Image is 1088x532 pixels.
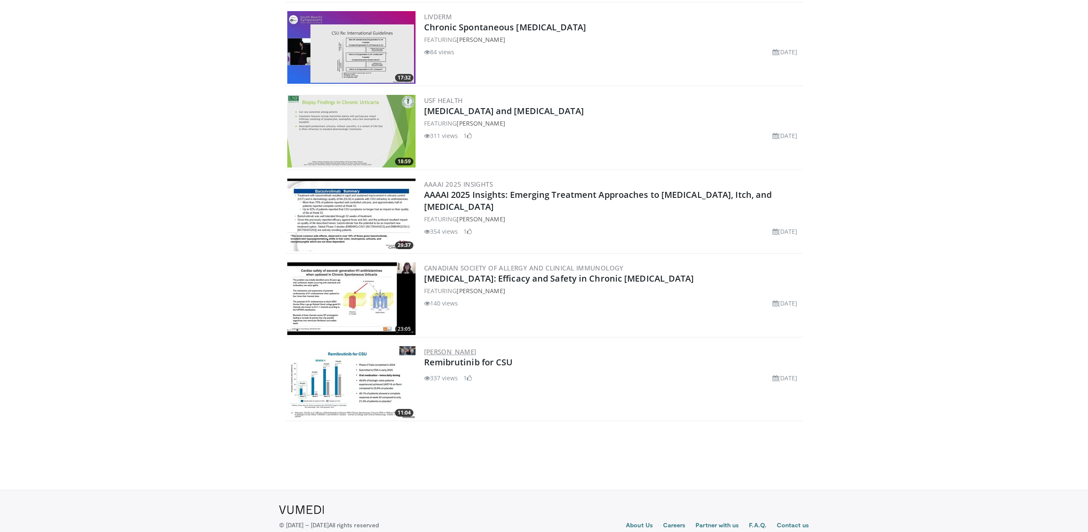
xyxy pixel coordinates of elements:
li: 1 [463,227,472,236]
li: 311 views [424,131,458,140]
a: [PERSON_NAME] [457,119,505,127]
a: Careers [663,521,686,531]
li: 354 views [424,227,458,236]
a: Partner with us [696,521,739,531]
a: F.A.Q. [749,521,766,531]
div: FEATURING [424,286,801,295]
a: Remibrutinib for CSU [424,356,513,368]
a: About Us [626,521,653,531]
div: FEATURING [424,35,801,44]
a: 23:05 [287,262,416,335]
li: [DATE] [773,131,798,140]
a: 18:59 [287,95,416,168]
img: 703d951b-15e9-4494-9dae-0171a7dee4a9.300x170_q85_crop-smart_upscale.jpg [287,262,416,335]
span: 17:32 [395,74,413,82]
a: [PERSON_NAME] [457,215,505,223]
li: 337 views [424,373,458,382]
span: 23:05 [395,325,413,333]
img: daabd01f-f3f6-4d06-9cb7-5b4aaba77c83.300x170_q85_crop-smart_upscale.jpg [287,346,416,419]
li: 84 views [424,47,455,56]
p: © [DATE] – [DATE] [279,521,379,529]
img: VuMedi Logo [279,506,324,514]
a: 11:04 [287,346,416,419]
span: 11:04 [395,409,413,417]
img: c186f8a3-6d0f-4383-a934-746bc5c83851.300x170_q85_crop-smart_upscale.jpg [287,11,416,84]
li: [DATE] [773,299,798,308]
a: [PERSON_NAME] [424,347,477,356]
a: LivDerm [424,12,452,21]
a: AAAAI 2025 Insights: Emerging Treatment Approaches to [MEDICAL_DATA], Itch, and [MEDICAL_DATA] [424,189,772,212]
li: [DATE] [773,373,798,382]
span: All rights reserved [329,521,379,529]
li: 1 [463,373,472,382]
li: 140 views [424,299,458,308]
a: [PERSON_NAME] [457,35,505,44]
div: FEATURING [424,215,801,223]
img: 9076b63b-e00b-44ff-ae1c-14e75753c6e8.300x170_q85_crop-smart_upscale.jpg [287,179,416,251]
a: [PERSON_NAME] [457,287,505,295]
img: 370a931e-bba5-4945-a8d4-e94cf96e8f3c.300x170_q85_crop-smart_upscale.jpg [287,95,416,168]
a: 29:37 [287,179,416,251]
li: 1 [463,131,472,140]
span: 18:59 [395,158,413,165]
a: 17:32 [287,11,416,84]
li: [DATE] [773,227,798,236]
span: 29:37 [395,241,413,249]
a: AAAAI 2025 Insights [424,180,493,188]
a: [MEDICAL_DATA] and [MEDICAL_DATA] [424,105,584,117]
a: Canadian Society of Allergy and Clinical Immunology [424,264,624,272]
li: [DATE] [773,47,798,56]
a: [MEDICAL_DATA]: Efficacy and Safety in Chronic [MEDICAL_DATA] [424,273,694,284]
a: USF Health [424,96,463,105]
a: Chronic Spontaneous [MEDICAL_DATA] [424,21,586,33]
div: FEATURING [424,119,801,128]
a: Contact us [777,521,809,531]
